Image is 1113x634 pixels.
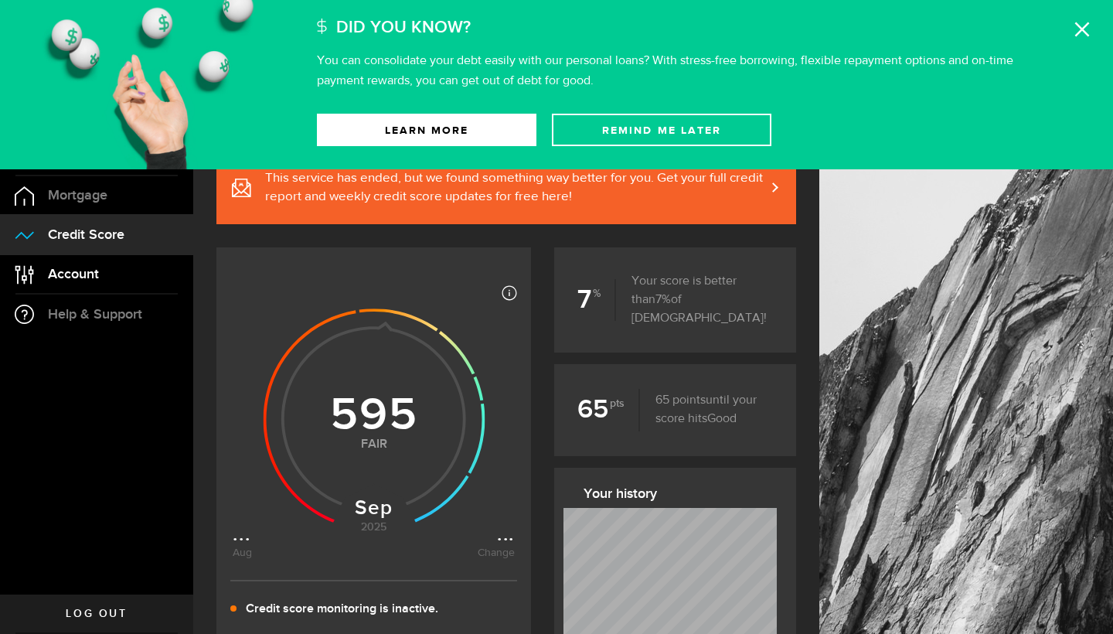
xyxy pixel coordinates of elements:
p: until your score hits [640,391,773,428]
h3: Your history [584,482,778,506]
span: This service has ended, but we found something way better for you. Get your full credit report an... [265,169,765,206]
button: Open LiveChat chat widget [12,6,59,53]
span: Credit Score [48,228,124,242]
a: This service has ended, but we found something way better for you. Get your full credit report an... [216,151,796,224]
span: Good [707,413,737,425]
p: Your score is better than of [DEMOGRAPHIC_DATA]! [616,272,773,328]
span: Log out [66,608,127,619]
p: Credit score monitoring is inactive. [246,600,438,619]
span: 7 [655,294,671,306]
span: Mortgage [48,189,107,203]
button: Remind Me later [552,114,771,146]
p: You can consolidate your debt easily with our personal loans? With stress-free borrowing, flexibl... [317,55,1013,87]
b: 65 [577,389,640,431]
span: Account [48,268,99,281]
span: 65 points [655,394,706,407]
b: 7 [577,279,616,321]
a: Learn More [317,114,536,146]
span: Help & Support [48,308,142,322]
h2: Did You Know? [336,12,471,44]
